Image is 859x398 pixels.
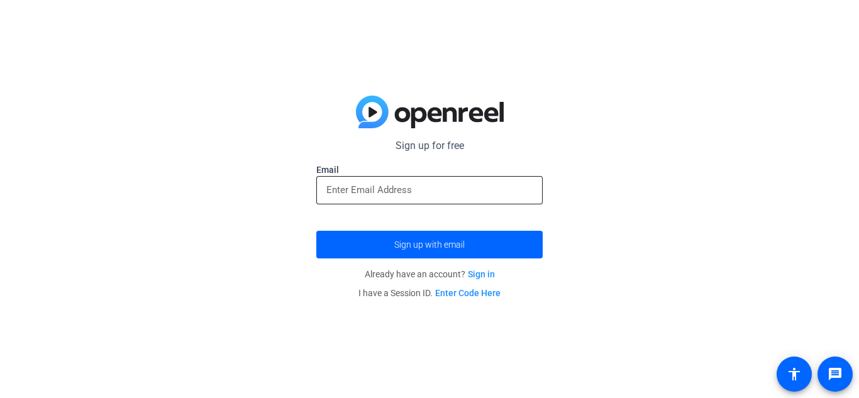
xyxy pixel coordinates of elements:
a: Enter Code Here [435,288,501,298]
span: I have a Session ID. [358,288,501,298]
mat-icon: accessibility [787,367,802,382]
input: Enter Email Address [326,182,533,197]
p: Sign up for free [316,138,543,153]
span: Already have an account? [365,269,495,279]
img: blue-gradient.svg [356,96,504,128]
a: Sign in [468,269,495,279]
button: Sign up with email [316,231,543,258]
label: Email [316,163,543,176]
mat-icon: message [828,367,843,382]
